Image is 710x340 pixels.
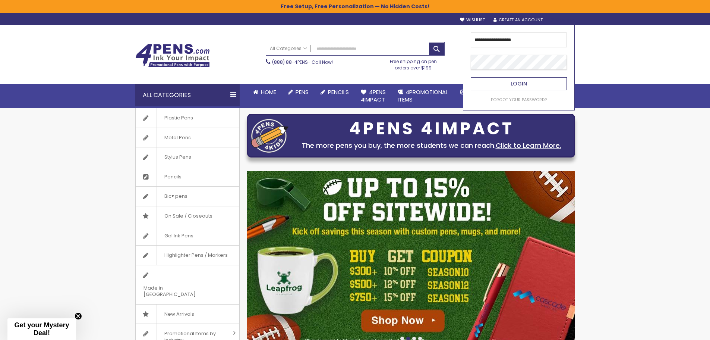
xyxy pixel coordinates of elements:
[136,128,239,147] a: Metal Pens
[157,305,202,324] span: New Arrivals
[136,226,239,246] a: Gel Ink Pens
[75,312,82,320] button: Close teaser
[247,84,282,100] a: Home
[251,119,288,153] img: four_pen_logo.png
[361,88,386,103] span: 4Pens 4impact
[392,84,454,108] a: 4PROMOTIONALITEMS
[454,84,487,100] a: Rush
[261,88,276,96] span: Home
[136,305,239,324] a: New Arrivals
[7,318,76,340] div: Get your Mystery Deal!Close teaser
[157,187,195,206] span: Bic® pens
[136,187,239,206] a: Bic® pens
[157,167,189,187] span: Pencils
[136,265,239,304] a: Made in [GEOGRAPHIC_DATA]
[471,77,567,90] button: Login
[136,278,221,304] span: Made in [GEOGRAPHIC_DATA]
[460,17,485,23] a: Wishlist
[157,206,220,226] span: On Sale / Closeouts
[270,46,307,52] span: All Categories
[382,56,445,71] div: Free shipping on pen orders over $199
[282,84,315,100] a: Pens
[157,108,201,128] span: Plastic Pens
[272,59,333,65] span: - Call Now!
[136,246,239,265] a: Highlighter Pens / Markers
[511,80,527,87] span: Login
[550,18,575,23] div: Sign In
[136,206,239,226] a: On Sale / Closeouts
[157,128,198,147] span: Metal Pens
[398,88,448,103] span: 4PROMOTIONAL ITEMS
[136,167,239,187] a: Pencils
[355,84,392,108] a: 4Pens4impact
[491,97,547,103] a: Forgot Your Password?
[315,84,355,100] a: Pencils
[135,44,210,68] img: 4Pens Custom Pens and Promotional Products
[157,226,201,246] span: Gel Ink Pens
[136,147,239,167] a: Stylus Pens
[266,42,311,54] a: All Categories
[135,84,240,106] div: All Categories
[296,88,309,96] span: Pens
[328,88,349,96] span: Pencils
[292,140,571,151] div: The more pens you buy, the more students we can reach.
[496,141,561,150] a: Click to Learn More.
[14,321,69,337] span: Get your Mystery Deal!
[493,17,543,23] a: Create an Account
[136,108,239,128] a: Plastic Pens
[157,246,235,265] span: Highlighter Pens / Markers
[157,147,199,167] span: Stylus Pens
[272,59,308,65] a: (888) 88-4PENS
[292,121,571,137] div: 4PENS 4IMPACT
